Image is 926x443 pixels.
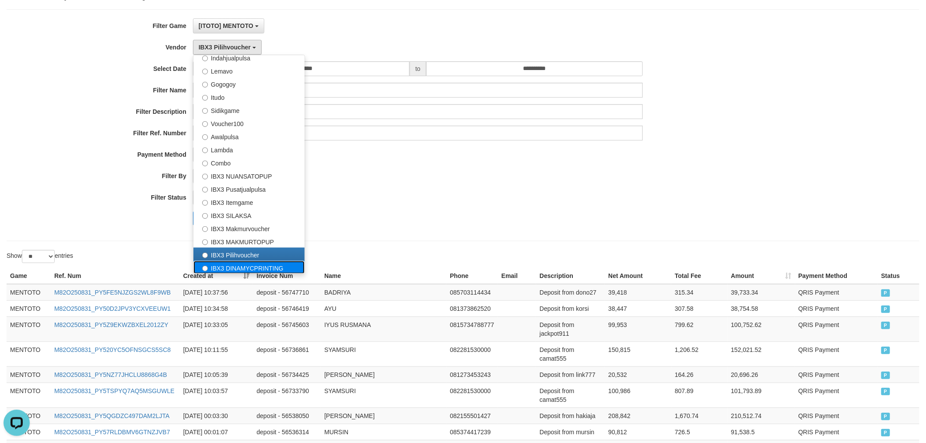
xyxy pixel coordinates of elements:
[193,64,305,77] label: Lemavo
[202,226,208,232] input: IBX3 Makmurvoucher
[321,408,446,424] td: [PERSON_NAME]
[795,383,878,408] td: QRIS Payment
[671,341,727,366] td: 1,206.52
[253,408,321,424] td: deposit - 56538050
[795,408,878,424] td: QRIS Payment
[605,383,671,408] td: 100,986
[253,268,321,284] th: Invoice Num
[193,143,305,156] label: Lambda
[795,424,878,440] td: QRIS Payment
[202,266,208,271] input: IBX3 DINAMYCPRINTING
[180,284,253,301] td: [DATE] 10:37:56
[253,383,321,408] td: deposit - 56733790
[193,103,305,116] label: Sidikgame
[321,341,446,366] td: SYAMSURI
[605,366,671,383] td: 20,532
[671,383,727,408] td: 807.89
[253,316,321,341] td: deposit - 56745603
[54,305,171,312] a: M82O250831_PY50D2JPV3YCXVEEUW1
[795,366,878,383] td: QRIS Payment
[728,424,795,440] td: 91,538.5
[253,341,321,366] td: deposit - 56736861
[193,261,305,274] label: IBX3 DINAMYCPRINTING
[193,169,305,182] label: IBX3 NUANSATOPUP
[54,429,170,436] a: M82O250831_PY57RLDBMV6GTNZJVB7
[536,341,605,366] td: Deposit from camat555
[180,316,253,341] td: [DATE] 10:33:05
[605,300,671,316] td: 38,447
[671,300,727,316] td: 307.58
[410,61,426,76] span: to
[728,366,795,383] td: 20,696.26
[202,108,208,114] input: Sidikgame
[536,408,605,424] td: Deposit from hakiaja
[536,316,605,341] td: Deposit from jackpot911
[202,121,208,127] input: Voucher100
[321,424,446,440] td: MURSIN
[180,383,253,408] td: [DATE] 10:03:57
[253,284,321,301] td: deposit - 56747710
[671,316,727,341] td: 799.62
[202,82,208,88] input: Gogogoy
[446,300,498,316] td: 081373862520
[202,161,208,166] input: Combo
[193,195,305,208] label: IBX3 Itemgame
[795,316,878,341] td: QRIS Payment
[728,316,795,341] td: 100,752.62
[728,300,795,316] td: 38,754.58
[202,56,208,61] input: Indahjualpulsa
[7,383,51,408] td: MENTOTO
[193,77,305,90] label: Gogogoy
[536,366,605,383] td: Deposit from link777
[193,156,305,169] label: Combo
[878,268,919,284] th: Status
[7,316,51,341] td: MENTOTO
[498,268,536,284] th: Email
[881,306,890,313] span: PAID
[446,366,498,383] td: 081273453243
[536,383,605,408] td: Deposit from camat555
[22,250,55,263] select: Showentries
[180,424,253,440] td: [DATE] 00:01:07
[180,300,253,316] td: [DATE] 10:34:58
[881,413,890,420] span: PAID
[795,284,878,301] td: QRIS Payment
[253,424,321,440] td: deposit - 56536314
[193,221,305,235] label: IBX3 Makmurvoucher
[202,148,208,153] input: Lambda
[881,429,890,436] span: PAID
[446,341,498,366] td: 082281530000
[446,284,498,301] td: 085703114434
[7,341,51,366] td: MENTOTO
[54,289,171,296] a: M82O250831_PY5FE5NJZGS2WL8F9WB
[728,408,795,424] td: 210,512.74
[321,268,446,284] th: Name
[180,408,253,424] td: [DATE] 00:03:30
[671,268,727,284] th: Total Fee
[446,316,498,341] td: 0815734788777
[795,341,878,366] td: QRIS Payment
[446,408,498,424] td: 082155501427
[605,341,671,366] td: 150,815
[605,316,671,341] td: 99,953
[193,116,305,130] label: Voucher100
[202,187,208,193] input: IBX3 Pusatjualpulsa
[7,366,51,383] td: MENTOTO
[180,366,253,383] td: [DATE] 10:05:39
[54,371,167,378] a: M82O250831_PY5NZ77JHCLU8868G4B
[51,268,180,284] th: Ref. Num
[536,284,605,301] td: Deposit from dono27
[202,213,208,219] input: IBX3 SILAKSA
[671,284,727,301] td: 315.34
[7,268,51,284] th: Game
[193,51,305,64] label: Indahjualpulsa
[202,253,208,258] input: IBX3 Pilihvoucher
[321,284,446,301] td: BADRIYA
[881,372,890,379] span: PAID
[180,268,253,284] th: Created at: activate to sort column ascending
[881,388,890,395] span: PAID
[199,22,253,29] span: [ITOTO] MENTOTO
[671,424,727,440] td: 726.5
[7,250,73,263] label: Show entries
[54,412,170,419] a: M82O250831_PY5QGDZC497DAM2LJTA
